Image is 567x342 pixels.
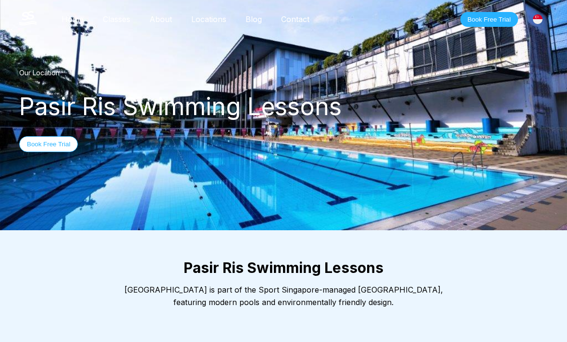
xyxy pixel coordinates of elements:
[182,14,236,24] a: Locations
[271,14,319,24] a: Contact
[533,14,542,24] img: Singapore
[19,136,78,152] button: Book Free Trial
[111,284,456,308] div: [GEOGRAPHIC_DATA] is part of the Sport Singapore-managed [GEOGRAPHIC_DATA], featuring modern pool...
[19,69,548,77] div: Our Location
[460,12,518,27] button: Book Free Trial
[52,14,93,24] a: Home
[528,9,548,29] div: [GEOGRAPHIC_DATA]
[236,14,271,24] a: Blog
[19,11,37,25] img: The Swim Starter Logo
[140,14,182,24] a: About
[93,14,140,24] a: Classes
[19,92,548,121] div: Pasir Ris Swimming Lessons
